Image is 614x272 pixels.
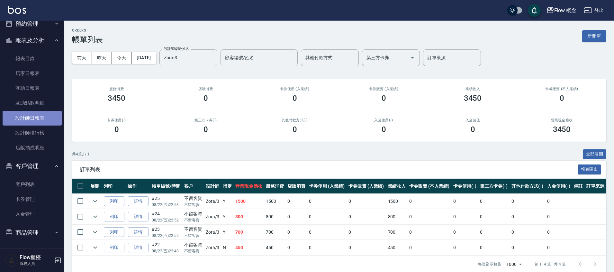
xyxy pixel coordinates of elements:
button: 報表及分析 [3,32,62,49]
a: 詳情 [128,196,149,206]
h3: 0 [471,125,475,134]
td: N [221,240,234,255]
a: 詳情 [128,227,149,237]
td: 0 [286,225,307,240]
h3: 0 [560,94,564,103]
td: 0 [478,194,510,209]
button: Flow 概念 [544,4,579,17]
button: expand row [90,196,100,206]
button: 列印 [104,227,124,237]
div: 不留客資 [184,195,203,202]
button: 商品管理 [3,224,62,241]
td: Y [221,209,234,224]
h3: 服務消費 [80,87,153,91]
td: Zora /3 [204,240,221,255]
button: 客戶管理 [3,158,62,174]
th: 卡券使用(-) [452,179,478,194]
h5: Flow櫃檯 [20,254,52,261]
td: 0 [546,225,572,240]
h2: 其他付款方式(-) [258,118,331,122]
h3: 0 [293,94,297,103]
h2: 入金使用(-) [347,118,420,122]
td: 0 [478,240,510,255]
button: 新開單 [582,30,606,42]
h2: 業績收入 [436,87,510,91]
p: 不留客資 [184,217,203,223]
td: 0 [546,194,572,209]
a: 詳情 [128,243,149,253]
button: expand row [90,243,100,252]
th: 帳單編號/時間 [150,179,182,194]
td: 800 [234,209,264,224]
td: 0 [546,240,572,255]
td: 0 [307,209,347,224]
td: Y [221,225,234,240]
td: 0 [510,225,546,240]
th: 展開 [89,179,102,194]
td: 0 [452,194,478,209]
td: Zora /3 [204,194,221,209]
th: 卡券販賣 (入業績) [347,179,386,194]
button: expand row [90,212,100,221]
td: 0 [307,240,347,255]
td: 700 [386,225,408,240]
button: 今天 [112,52,132,64]
a: 報表匯出 [578,166,601,172]
a: 店販抽成明細 [3,140,62,155]
th: 服務消費 [264,179,286,194]
th: 卡券販賣 (不入業績) [408,179,452,194]
h2: 卡券販賣 (入業績) [347,87,420,91]
th: 營業現金應收 [234,179,264,194]
td: 0 [478,225,510,240]
td: 0 [347,225,386,240]
h3: 帳單列表 [72,35,103,44]
button: 列印 [104,196,124,206]
td: 700 [264,225,286,240]
p: 每頁顯示數量 [478,261,501,267]
th: 指定 [221,179,234,194]
td: 0 [286,194,307,209]
span: 訂單列表 [80,166,578,173]
h3: 3450 [553,125,571,134]
td: 1500 [234,194,264,209]
label: 設計師編號/姓名 [164,46,189,51]
td: 1500 [386,194,408,209]
a: 客戶列表 [3,177,62,192]
p: 共 4 筆, 1 / 1 [72,151,90,157]
button: 報表匯出 [578,164,601,174]
h2: 第三方卡券(-) [169,118,242,122]
button: 登出 [582,5,606,16]
h3: 0 [382,125,386,134]
h3: 0 [293,125,297,134]
h2: 卡券販賣 (不入業績) [525,87,599,91]
h3: 3450 [108,94,126,103]
td: 0 [307,225,347,240]
h3: 0 [114,125,119,134]
h2: 營業現金應收 [525,118,599,122]
th: 其他付款方式(-) [510,179,546,194]
th: 訂單來源 [585,179,606,194]
a: 入金管理 [3,207,62,221]
td: 0 [510,240,546,255]
a: 互助日報表 [3,81,62,96]
h3: 0 [203,94,208,103]
a: 新開單 [582,33,606,39]
a: 報表目錄 [3,51,62,66]
p: 08/22 (五) 22:52 [152,217,181,223]
td: Zora /3 [204,209,221,224]
button: save [528,4,541,17]
p: 不留客資 [184,248,203,254]
p: 08/22 (五) 22:53 [152,202,181,208]
th: 操作 [126,179,150,194]
div: Flow 概念 [554,6,577,14]
div: 不留客資 [184,211,203,217]
td: 800 [386,209,408,224]
td: 0 [452,209,478,224]
button: 前天 [72,52,92,64]
h3: 3450 [464,94,482,103]
td: 0 [408,209,452,224]
td: Zora /3 [204,225,221,240]
td: #22 [150,240,182,255]
td: 0 [347,194,386,209]
td: 0 [510,194,546,209]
